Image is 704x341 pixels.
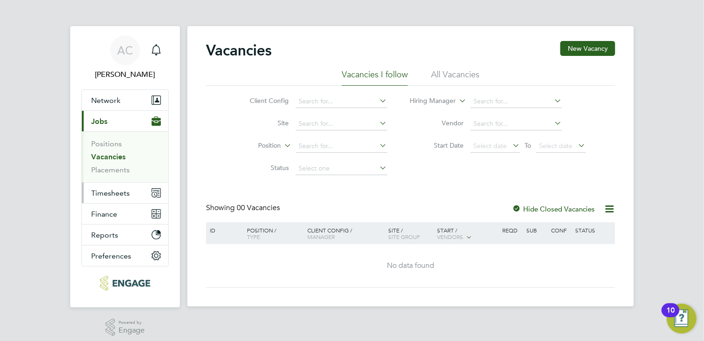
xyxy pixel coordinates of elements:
input: Search for... [296,140,387,153]
div: Sub [525,222,549,238]
div: Start / [435,222,500,246]
div: Reqd [500,222,524,238]
div: Client Config / [305,222,386,245]
label: Vendor [411,119,464,127]
span: Vendors [437,233,463,240]
div: Site / [386,222,435,245]
button: Finance [82,204,168,224]
img: morganhunt-logo-retina.png [100,276,150,291]
button: Preferences [82,246,168,266]
div: Showing [206,203,282,213]
button: Jobs [82,111,168,131]
div: Jobs [82,131,168,182]
span: Select date [474,142,507,150]
span: 00 Vacancies [237,203,280,212]
label: Client Config [236,96,289,105]
div: No data found [207,261,614,271]
input: Search for... [471,95,562,108]
input: Search for... [296,95,387,108]
div: Status [573,222,614,238]
button: Open Resource Center, 10 new notifications [667,304,697,334]
span: Finance [91,210,117,218]
label: Site [236,119,289,127]
span: Andy Crow [81,69,169,80]
span: Preferences [91,252,131,260]
label: Status [236,164,289,172]
nav: Main navigation [70,26,180,307]
div: ID [207,222,240,238]
span: AC [117,44,133,56]
input: Select one [296,162,387,175]
label: Start Date [411,141,464,150]
a: AC[PERSON_NAME] [81,35,169,80]
span: Engage [119,327,145,334]
a: Powered byEngage [106,319,145,336]
li: Vacancies I follow [342,69,408,86]
button: Timesheets [82,183,168,203]
span: Type [247,233,260,240]
label: Position [228,141,281,150]
div: Position / [240,222,305,245]
span: Powered by [119,319,145,327]
span: Timesheets [91,189,130,198]
span: Select date [539,142,573,150]
span: Network [91,96,120,105]
h2: Vacancies [206,41,272,60]
span: Reports [91,231,118,239]
span: Jobs [91,117,107,126]
label: Hide Closed Vacancies [512,205,595,213]
span: To [522,139,534,151]
label: Hiring Manager [403,96,456,106]
a: Placements [91,165,130,174]
button: Reports [82,225,168,245]
input: Search for... [471,117,562,130]
button: Network [82,90,168,110]
div: 10 [666,310,675,322]
a: Go to home page [81,276,169,291]
span: Manager [307,233,335,240]
button: New Vacancy [560,41,615,56]
div: Conf [549,222,573,238]
input: Search for... [296,117,387,130]
li: All Vacancies [431,69,479,86]
a: Vacancies [91,152,126,161]
span: Site Group [389,233,420,240]
a: Positions [91,139,122,148]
